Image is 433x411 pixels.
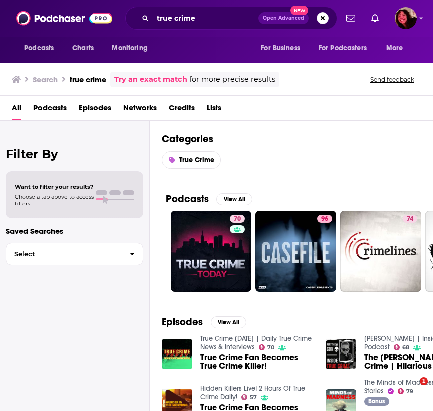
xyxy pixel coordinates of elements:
button: Show profile menu [395,7,417,29]
span: Bonus [368,398,385,404]
h3: true crime [70,75,106,84]
span: 74 [407,214,413,224]
p: Saved Searches [6,226,143,236]
div: Search podcasts, credits, & more... [125,7,337,30]
button: open menu [17,39,67,58]
h2: Filter By [6,147,143,161]
span: 1 [420,377,428,385]
a: 70 [230,215,245,223]
span: For Business [261,41,300,55]
a: 68 [394,344,410,350]
span: for more precise results [189,74,275,85]
a: All [12,100,21,120]
span: True Crime [179,156,214,164]
a: Credits [169,100,195,120]
button: Send feedback [367,75,417,84]
span: Open Advanced [263,16,304,21]
a: PodcastsView All [166,193,252,205]
button: open menu [105,39,160,58]
span: 70 [267,345,274,350]
img: True Crime Fan Becomes True Crime Killer! [162,339,192,369]
a: Episodes [79,100,111,120]
span: Logged in as Kathryn-Musilek [395,7,417,29]
img: Podchaser - Follow, Share and Rate Podcasts [16,9,112,28]
span: Podcasts [24,41,54,55]
h2: Episodes [162,316,203,328]
span: Choose a tab above to access filters. [15,193,94,207]
button: open menu [312,39,381,58]
a: 70 [259,344,275,350]
a: True Crime Fan Becomes True Crime Killer! [200,353,314,370]
span: 96 [321,214,328,224]
h2: Podcasts [166,193,209,205]
a: True Crime Today | Daily True Crime News & Interviews [200,334,312,351]
a: 96 [255,211,336,292]
span: Select [6,251,122,257]
a: Show notifications dropdown [367,10,383,27]
a: 70 [171,211,251,292]
button: open menu [379,39,416,58]
a: 96 [317,215,332,223]
a: Networks [123,100,157,120]
a: Show notifications dropdown [342,10,359,27]
a: 74 [403,215,417,223]
a: True Crime [162,151,221,169]
a: Podcasts [33,100,67,120]
h2: Categories [162,133,421,145]
a: 79 [398,388,414,394]
a: 57 [241,394,257,400]
span: New [290,6,308,15]
h3: Search [33,75,58,84]
span: Want to filter your results? [15,183,94,190]
a: Try an exact match [114,74,187,85]
span: 57 [250,395,257,400]
span: 68 [402,345,409,350]
img: User Profile [395,7,417,29]
button: open menu [254,39,313,58]
button: Select [6,243,143,265]
span: Charts [72,41,94,55]
span: More [386,41,403,55]
a: EpisodesView All [162,316,246,328]
iframe: Intercom live chat [399,377,423,401]
img: The Theo Von Of True Crime | Hilarious True Crime Stories [326,339,356,369]
a: 74 [340,211,421,292]
a: Hidden Killers Live! 2 Hours Of True Crime Daily! [200,384,305,401]
input: Search podcasts, credits, & more... [153,10,258,26]
button: View All [211,316,246,328]
button: View All [216,193,252,205]
a: Lists [207,100,221,120]
span: Monitoring [112,41,147,55]
span: 70 [234,214,241,224]
span: For Podcasters [319,41,367,55]
a: Charts [66,39,100,58]
button: Open AdvancedNew [258,12,309,24]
